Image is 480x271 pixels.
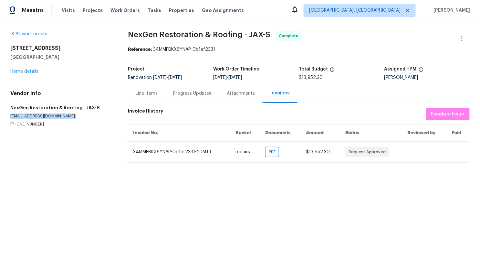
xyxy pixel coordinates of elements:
span: Maestro [22,7,43,14]
span: [DATE] [168,75,182,80]
th: Amount [301,124,340,141]
div: PDF [265,147,279,157]
span: Renovation [128,75,182,80]
div: 34MMFBKX6YNAP-0b1ef2331 [128,46,470,53]
a: All work orders [10,32,47,36]
a: Home details [10,69,38,74]
h5: Assigned HPM [384,67,417,71]
span: [DATE] [229,75,242,80]
span: $13,952.30 [306,150,330,154]
h2: [STREET_ADDRESS] [10,45,112,51]
span: Visits [62,7,75,14]
span: The total cost of line items that have been proposed by Opendoor. This sum includes line items th... [330,67,335,75]
h5: Project [128,67,145,71]
span: Tasks [148,8,161,13]
b: Reference: [128,47,152,52]
div: Attachments [227,90,255,97]
span: - [214,75,242,80]
span: Properties [169,7,194,14]
h4: Vendor Info [10,90,112,97]
span: Request Approved [349,149,389,155]
h5: Total Budget [299,67,328,71]
h6: Invoice History [128,108,163,117]
span: PDF [269,149,278,155]
span: NexGen Restoration & Roofing - JAX-S [128,31,270,38]
span: [DATE] [153,75,167,80]
p: [EMAIL_ADDRESS][DOMAIN_NAME] [10,114,112,119]
div: [PERSON_NAME] [384,75,470,80]
span: Complete [279,33,301,39]
span: - [153,75,182,80]
span: [DATE] [214,75,227,80]
td: 34MMFBKX6YNAP-0b1ef2331-2DMTT [128,141,230,162]
div: Invoices [270,90,290,96]
p: [PHONE_NUMBER] [10,122,112,127]
th: Paid [447,124,470,141]
button: Escalate Issue [426,108,470,120]
h5: NexGen Restoration & Roofing - JAX-S [10,104,112,111]
span: $13,952.30 [299,75,323,80]
div: Line Items [136,90,158,97]
span: Escalate Issue [431,110,464,118]
th: Status [340,124,402,141]
th: Invoice No. [128,124,230,141]
td: repairs [230,141,260,162]
div: Progress Updates [173,90,211,97]
span: Work Orders [110,7,140,14]
span: The hpm assigned to this work order. [419,67,424,75]
span: [GEOGRAPHIC_DATA], [GEOGRAPHIC_DATA] [309,7,401,14]
th: Bucket [230,124,260,141]
span: Geo Assignments [202,7,244,14]
h5: Work Order Timeline [214,67,260,71]
h5: [GEOGRAPHIC_DATA] [10,54,112,60]
span: Projects [83,7,103,14]
th: Documents [260,124,301,141]
th: Reviewed by [402,124,447,141]
span: [PERSON_NAME] [431,7,470,14]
